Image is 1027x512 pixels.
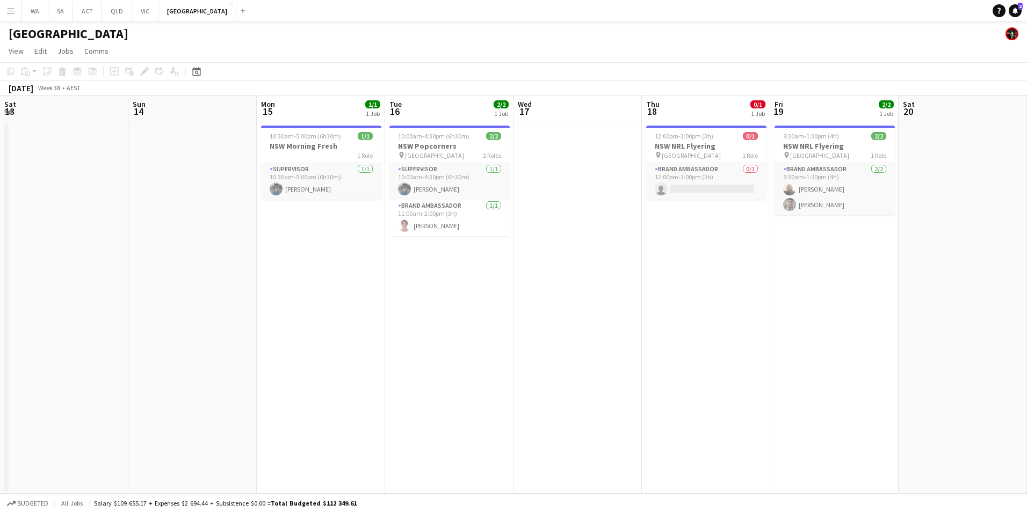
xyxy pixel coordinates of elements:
app-card-role: Brand Ambassador0/112:00pm-3:00pm (3h) [646,163,766,200]
div: AEST [67,84,81,92]
app-user-avatar: Mauricio Torres Barquet [1006,27,1018,40]
span: 2 Roles [483,151,501,159]
span: Tue [389,99,402,109]
button: QLD [102,1,132,21]
span: 1 Role [871,151,886,159]
app-job-card: 10:00am-4:30pm (6h30m)2/2NSW Popcorners [GEOGRAPHIC_DATA]2 RolesSupervisor1/110:00am-4:30pm (6h30... [389,126,510,236]
span: Sat [903,99,915,109]
span: 20 [901,105,915,118]
app-card-role: Supervisor1/110:00am-4:30pm (6h30m)[PERSON_NAME] [389,163,510,200]
span: 12:00pm-3:00pm (3h) [655,132,713,140]
span: Sun [133,99,146,109]
h1: [GEOGRAPHIC_DATA] [9,26,128,42]
span: Week 38 [35,84,62,92]
span: 9:30am-1:30pm (4h) [783,132,839,140]
button: ACT [73,1,102,21]
h3: NSW Popcorners [389,141,510,151]
span: Mon [261,99,275,109]
span: Sat [4,99,16,109]
h3: NSW NRL Flyering [775,141,895,151]
span: 17 [516,105,532,118]
span: 2/2 [871,132,886,140]
div: 1 Job [366,109,380,118]
span: 16 [388,105,402,118]
button: WA [22,1,48,21]
a: Jobs [53,44,78,58]
span: 10:00am-4:30pm (6h30m) [398,132,469,140]
button: [GEOGRAPHIC_DATA] [158,1,236,21]
span: 10:30am-5:00pm (6h30m) [270,132,341,140]
span: View [9,46,24,56]
span: 2/2 [494,100,509,108]
div: 1 Job [879,109,893,118]
span: 19 [773,105,783,118]
span: All jobs [59,499,85,507]
h3: NSW NRL Flyering [646,141,766,151]
span: 1/1 [358,132,373,140]
span: Comms [84,46,109,56]
span: [GEOGRAPHIC_DATA] [790,151,849,159]
a: Comms [80,44,113,58]
span: 13 [3,105,16,118]
div: 1 Job [494,109,508,118]
span: Fri [775,99,783,109]
h3: NSW Morning Fresh [261,141,381,151]
app-card-role: Brand Ambassador2/29:30am-1:30pm (4h)[PERSON_NAME][PERSON_NAME] [775,163,895,215]
span: 1 Role [742,151,758,159]
app-job-card: 10:30am-5:00pm (6h30m)1/1NSW Morning Fresh1 RoleSupervisor1/110:30am-5:00pm (6h30m)[PERSON_NAME] [261,126,381,200]
span: [GEOGRAPHIC_DATA] [405,151,464,159]
span: Edit [34,46,47,56]
button: Budgeted [5,498,50,509]
span: 18 [645,105,660,118]
a: 2 [1009,4,1022,17]
a: View [4,44,28,58]
span: 15 [259,105,275,118]
span: 1 Role [357,151,373,159]
span: Jobs [57,46,74,56]
span: 14 [131,105,146,118]
a: Edit [30,44,51,58]
app-job-card: 9:30am-1:30pm (4h)2/2NSW NRL Flyering [GEOGRAPHIC_DATA]1 RoleBrand Ambassador2/29:30am-1:30pm (4h... [775,126,895,215]
span: [GEOGRAPHIC_DATA] [662,151,721,159]
div: 1 Job [751,109,765,118]
div: [DATE] [9,83,33,93]
button: SA [48,1,73,21]
app-card-role: Brand Ambassador1/111:00am-2:00pm (3h)[PERSON_NAME] [389,200,510,236]
span: 0/1 [743,132,758,140]
span: Wed [518,99,532,109]
span: 1/1 [365,100,380,108]
span: 2/2 [879,100,894,108]
span: Thu [646,99,660,109]
span: 0/1 [750,100,765,108]
app-card-role: Supervisor1/110:30am-5:00pm (6h30m)[PERSON_NAME] [261,163,381,200]
span: Total Budgeted $112 349.61 [271,499,357,507]
span: 2 [1018,3,1023,10]
app-job-card: 12:00pm-3:00pm (3h)0/1NSW NRL Flyering [GEOGRAPHIC_DATA]1 RoleBrand Ambassador0/112:00pm-3:00pm (3h) [646,126,766,200]
button: VIC [132,1,158,21]
span: 2/2 [486,132,501,140]
div: Salary $109 655.17 + Expenses $2 694.44 + Subsistence $0.00 = [94,499,357,507]
span: Budgeted [17,500,48,507]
